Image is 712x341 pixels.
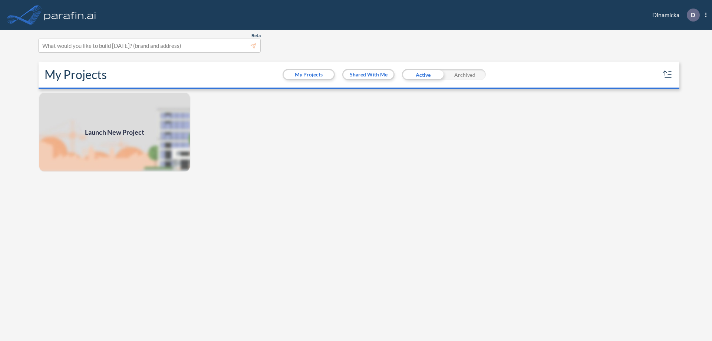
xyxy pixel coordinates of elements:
[641,9,706,22] div: Dinamicka
[251,33,261,39] span: Beta
[85,127,144,137] span: Launch New Project
[44,68,107,82] h2: My Projects
[402,69,444,80] div: Active
[662,69,673,81] button: sort
[691,12,695,18] p: D
[39,92,191,172] a: Launch New Project
[39,92,191,172] img: add
[43,7,98,22] img: logo
[343,70,393,79] button: Shared With Me
[284,70,334,79] button: My Projects
[444,69,486,80] div: Archived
